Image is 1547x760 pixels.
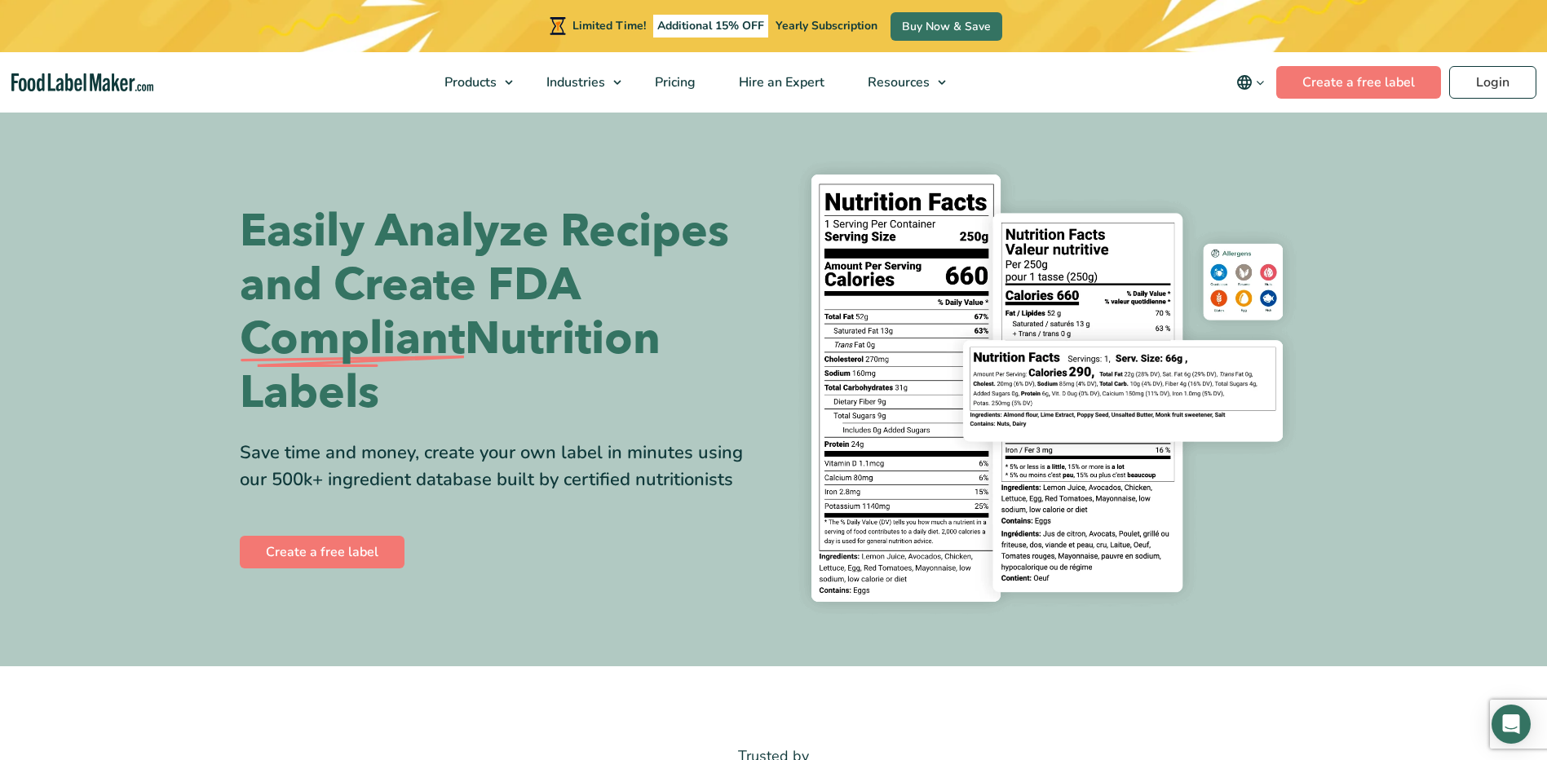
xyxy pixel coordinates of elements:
[734,73,826,91] span: Hire an Expert
[541,73,607,91] span: Industries
[718,52,842,113] a: Hire an Expert
[240,312,465,366] span: Compliant
[240,440,762,493] div: Save time and money, create your own label in minutes using our 500k+ ingredient database built b...
[1276,66,1441,99] a: Create a free label
[650,73,697,91] span: Pricing
[863,73,931,91] span: Resources
[653,15,768,38] span: Additional 15% OFF
[525,52,630,113] a: Industries
[572,18,646,33] span: Limited Time!
[891,12,1002,41] a: Buy Now & Save
[634,52,714,113] a: Pricing
[440,73,498,91] span: Products
[1449,66,1536,99] a: Login
[240,205,762,420] h1: Easily Analyze Recipes and Create FDA Nutrition Labels
[240,536,404,568] a: Create a free label
[846,52,954,113] a: Resources
[423,52,521,113] a: Products
[776,18,877,33] span: Yearly Subscription
[1492,705,1531,744] div: Open Intercom Messenger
